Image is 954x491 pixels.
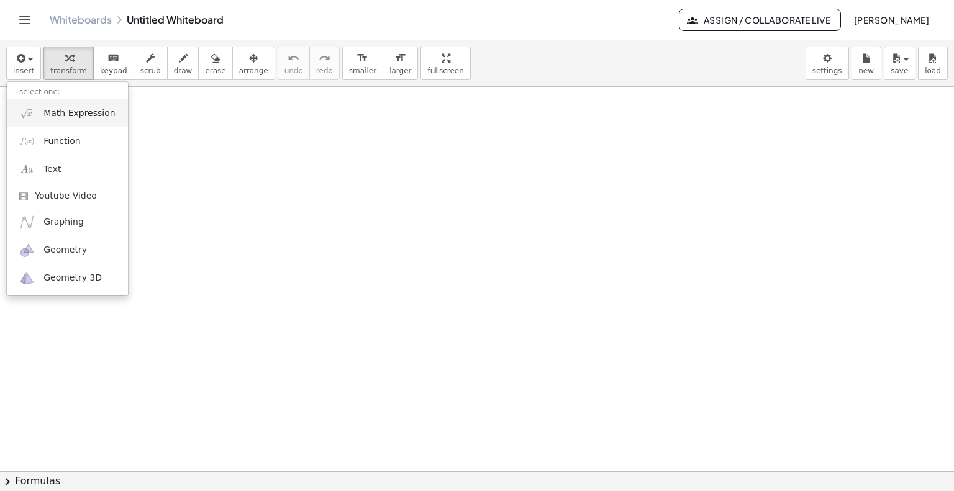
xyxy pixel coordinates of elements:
span: scrub [140,66,161,75]
img: ggb-geometry.svg [19,243,35,258]
i: format_size [357,51,368,66]
i: keyboard [107,51,119,66]
button: insert [6,47,41,80]
span: undo [284,66,303,75]
span: settings [812,66,842,75]
button: format_sizesmaller [342,47,383,80]
a: Geometry 3D [7,264,128,292]
span: insert [13,66,34,75]
li: select one: [7,85,128,99]
button: load [918,47,948,80]
a: Math Expression [7,99,128,127]
span: transform [50,66,87,75]
button: erase [198,47,232,80]
span: keypad [100,66,127,75]
button: [PERSON_NAME] [843,9,939,31]
span: draw [174,66,193,75]
button: draw [167,47,199,80]
span: Math Expression [43,107,115,120]
span: load [925,66,941,75]
img: Aa.png [19,161,35,177]
button: save [884,47,915,80]
button: redoredo [309,47,340,80]
span: Function [43,135,81,148]
span: save [891,66,908,75]
button: scrub [134,47,168,80]
a: Whiteboards [50,14,112,26]
i: undo [288,51,299,66]
img: sqrt_x.png [19,106,35,121]
img: ggb-graphing.svg [19,214,35,230]
span: erase [205,66,225,75]
span: Youtube Video [35,190,97,202]
a: Function [7,127,128,155]
i: redo [319,51,330,66]
button: undoundo [278,47,310,80]
button: arrange [232,47,275,80]
a: Geometry [7,236,128,264]
a: Youtube Video [7,184,128,209]
button: new [852,47,881,80]
a: Graphing [7,208,128,236]
button: settings [806,47,849,80]
span: redo [316,66,333,75]
span: Text [43,163,61,176]
span: Graphing [43,216,84,228]
img: ggb-3d.svg [19,271,35,286]
button: transform [43,47,94,80]
span: new [858,66,874,75]
i: format_size [394,51,406,66]
span: fullscreen [427,66,463,75]
span: Assign / Collaborate Live [689,14,830,25]
img: f_x.png [19,133,35,149]
a: Text [7,155,128,183]
button: fullscreen [420,47,470,80]
span: Geometry [43,244,87,256]
span: smaller [349,66,376,75]
span: larger [389,66,411,75]
span: [PERSON_NAME] [853,14,929,25]
span: Geometry 3D [43,272,102,284]
button: keyboardkeypad [93,47,134,80]
button: Toggle navigation [15,10,35,30]
button: Assign / Collaborate Live [679,9,841,31]
span: arrange [239,66,268,75]
button: format_sizelarger [383,47,418,80]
